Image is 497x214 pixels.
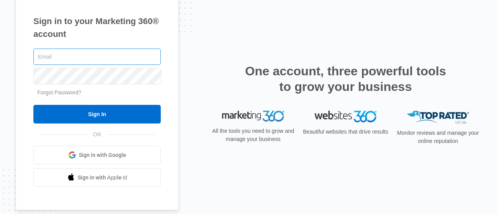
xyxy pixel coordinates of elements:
a: Sign in with Apple Id [33,168,161,187]
p: Monitor reviews and manage your online reputation [394,129,481,145]
input: Email [33,49,161,65]
a: Forgot Password? [37,89,82,96]
h1: Sign in to your Marketing 360® account [33,15,161,40]
p: All the tools you need to grow and manage your business [210,127,297,143]
img: Marketing 360 [222,111,284,122]
a: Sign in with Google [33,146,161,164]
span: OR [88,130,107,139]
h2: One account, three powerful tools to grow your business [243,63,448,94]
p: Beautiful websites that drive results [302,128,389,136]
span: Sign in with Apple Id [78,174,127,182]
img: Top Rated Local [407,111,469,124]
img: Websites 360 [315,111,377,122]
input: Sign In [33,105,161,124]
span: Sign in with Google [79,151,126,159]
